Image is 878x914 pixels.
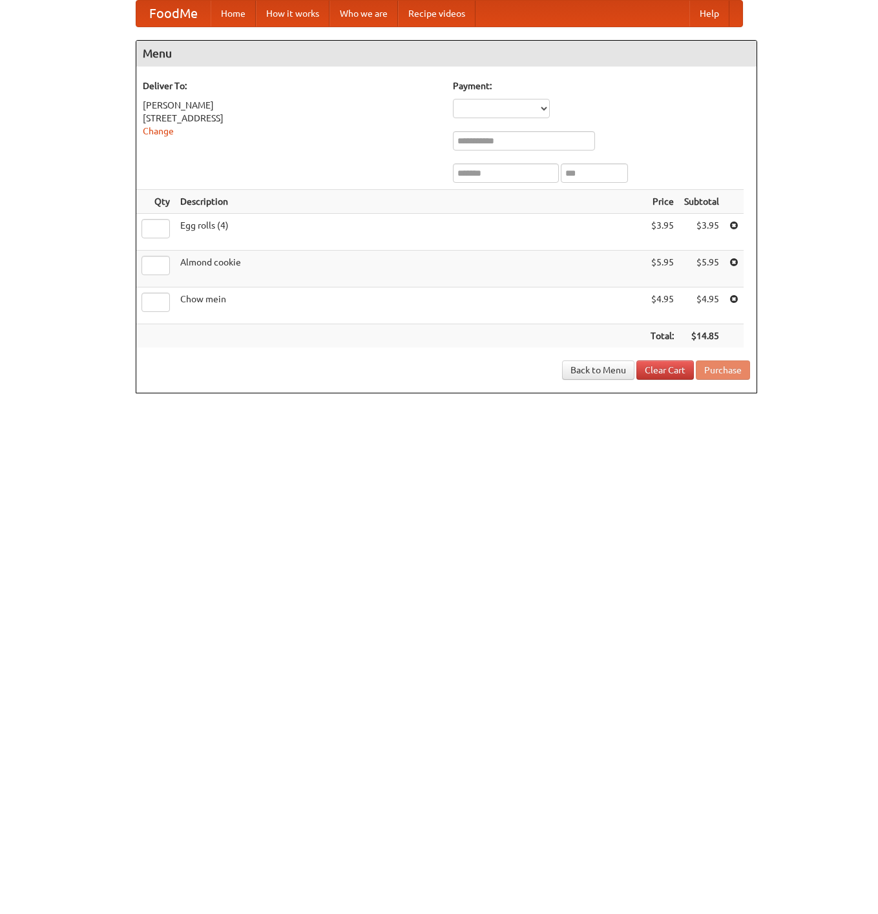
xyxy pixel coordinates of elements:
[211,1,256,26] a: Home
[679,190,724,214] th: Subtotal
[562,360,634,380] a: Back to Menu
[175,251,645,287] td: Almond cookie
[645,214,679,251] td: $3.95
[398,1,476,26] a: Recipe videos
[689,1,729,26] a: Help
[645,287,679,324] td: $4.95
[679,287,724,324] td: $4.95
[679,251,724,287] td: $5.95
[175,214,645,251] td: Egg rolls (4)
[136,1,211,26] a: FoodMe
[136,41,757,67] h4: Menu
[453,79,750,92] h5: Payment:
[136,190,175,214] th: Qty
[175,190,645,214] th: Description
[143,99,440,112] div: [PERSON_NAME]
[329,1,398,26] a: Who we are
[636,360,694,380] a: Clear Cart
[696,360,750,380] button: Purchase
[143,112,440,125] div: [STREET_ADDRESS]
[645,251,679,287] td: $5.95
[679,214,724,251] td: $3.95
[645,324,679,348] th: Total:
[175,287,645,324] td: Chow mein
[143,79,440,92] h5: Deliver To:
[143,126,174,136] a: Change
[645,190,679,214] th: Price
[679,324,724,348] th: $14.85
[256,1,329,26] a: How it works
